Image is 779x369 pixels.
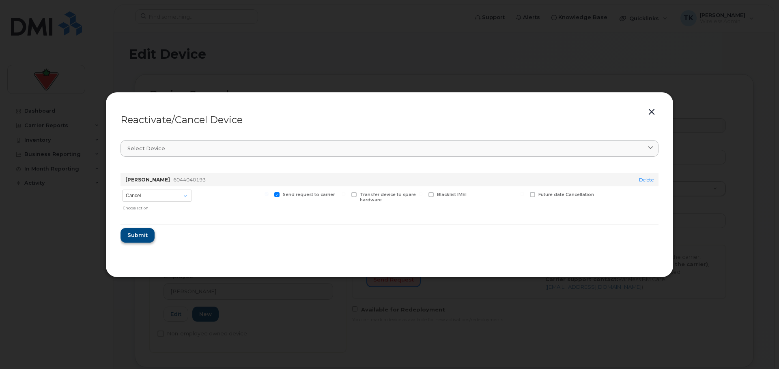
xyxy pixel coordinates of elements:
span: 6044040193 [173,177,206,183]
span: Send request to carrier [283,192,335,197]
input: Blacklist IMEI [419,192,423,196]
input: Transfer device to spare hardware [342,192,346,196]
span: Select device [127,145,165,152]
a: Select device [121,140,658,157]
a: Delete [639,177,654,183]
div: Choose action [123,203,192,211]
span: Blacklist IMEI [437,192,467,197]
input: Future date Cancellation [520,192,524,196]
div: Reactivate/Cancel Device [121,115,658,125]
span: Transfer device to spare hardware [360,192,416,203]
input: Send request to carrier [265,192,269,196]
button: Submit [121,228,155,243]
span: Future date Cancellation [538,192,594,197]
strong: [PERSON_NAME] [125,177,170,183]
span: Submit [127,231,148,239]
